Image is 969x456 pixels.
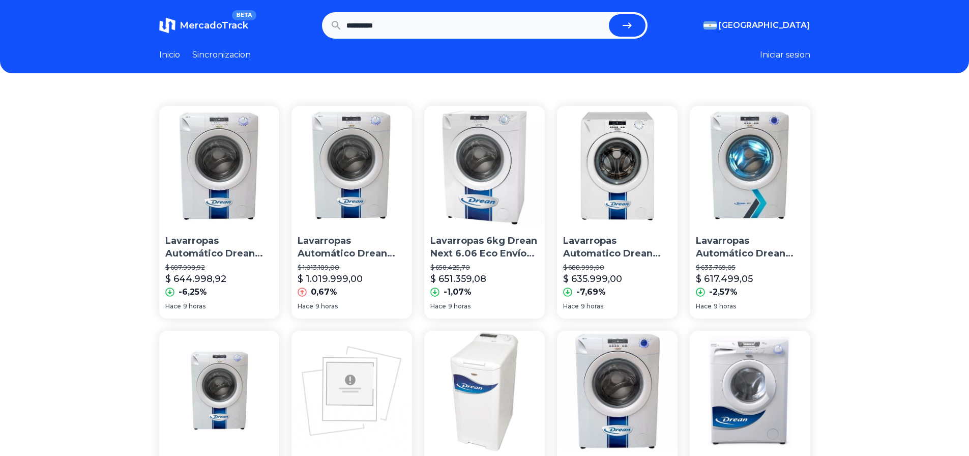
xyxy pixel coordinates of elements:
[696,272,753,286] p: $ 617.499,05
[709,286,738,298] p: -2,57%
[165,302,181,310] span: Hace
[298,264,406,272] p: $ 1.013.189,00
[430,272,486,286] p: $ 651.359,08
[696,302,712,310] span: Hace
[165,235,274,260] p: Lavarropas Automático Drean Next 6.08 Eco [PERSON_NAME] 6kg 800rpm
[714,302,736,310] span: 9 horas
[760,49,810,61] button: Iniciar sesion
[557,331,678,451] img: Lavarropas Drean Next 6.08 Eco 6kg 800rpm Selectogar6
[563,264,671,272] p: $ 688.999,00
[159,106,280,319] a: Lavarropas Automático Drean Next 6.08 Eco Blanco 6kg 800rpmLavarropas Automático Drean Next 6.08 ...
[563,235,671,260] p: Lavarropas Automatico Drean C/frontal 6kg Next 6.08 [PERSON_NAME]
[232,10,256,20] span: BETA
[430,264,539,272] p: $ 658.425,70
[159,49,180,61] a: Inicio
[703,19,810,32] button: [GEOGRAPHIC_DATA]
[703,21,717,30] img: Argentina
[298,235,406,260] p: Lavarropas Automático Drean Next 6.06 Eco 6kg 600 Rpm Lh
[557,106,678,226] img: Lavarropas Automatico Drean C/frontal 6kg Next 6.08 Blanco
[424,106,545,319] a: Lavarropas 6kg Drean Next 6.06 Eco Envío Gratis A Domicilio!Lavarropas 6kg Drean Next 6.06 Eco En...
[298,272,363,286] p: $ 1.019.999,00
[179,286,207,298] p: -6,25%
[165,264,274,272] p: $ 687.998,92
[183,302,205,310] span: 9 horas
[291,106,412,319] a: Lavarropas Automático Drean Next 6.06 Eco 6kg 600 Rpm LhLavarropas Automático Drean Next 6.06 Eco...
[165,272,226,286] p: $ 644.998,92
[430,302,446,310] span: Hace
[444,286,472,298] p: -1,07%
[298,302,313,310] span: Hace
[159,331,280,451] img: Lavarropa Automática Drean Next 6.06 Eco 6kg 6rpm Lh
[159,17,248,34] a: MercadoTrackBETA
[690,106,810,319] a: Lavarropas Automático Drean Next 6.06 6kg 600rpm Eea FrontalLavarropas Automático Drean Next 6.06...
[696,264,804,272] p: $ 633.769,05
[159,106,280,226] img: Lavarropas Automático Drean Next 6.08 Eco Blanco 6kg 800rpm
[563,272,622,286] p: $ 635.999,00
[291,331,412,451] img: Lavarropas Automático Drean Next 6.08 6kg 800rpm Eea Frontal
[159,17,175,34] img: MercadoTrack
[690,331,810,451] img: Lavarropas Frontal 6kg 800 Rpm Drean Next 6.08 C/ Envío Caba
[696,235,804,260] p: Lavarropas Automático Drean Next 6.06 6kg 600rpm Eea Frontal
[424,331,545,451] img: Lavarropas Drean Gold Blue! 8.6 6kg 800rpm Selectogar6
[180,20,248,31] span: MercadoTrack
[311,286,337,298] p: 0,67%
[557,106,678,319] a: Lavarropas Automatico Drean C/frontal 6kg Next 6.08 BlancoLavarropas Automatico Drean C/frontal 6...
[719,19,810,32] span: [GEOGRAPHIC_DATA]
[576,286,606,298] p: -7,69%
[430,235,539,260] p: Lavarropas 6kg Drean Next 6.06 Eco Envío Gratis A Domicilio!
[424,106,545,226] img: Lavarropas 6kg Drean Next 6.06 Eco Envío Gratis A Domicilio!
[563,302,579,310] span: Hace
[690,106,810,226] img: Lavarropas Automático Drean Next 6.06 6kg 600rpm Eea Frontal
[448,302,471,310] span: 9 horas
[581,302,603,310] span: 9 horas
[291,106,412,226] img: Lavarropas Automático Drean Next 6.06 Eco 6kg 600 Rpm Lh
[192,49,251,61] a: Sincronizacion
[315,302,338,310] span: 9 horas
